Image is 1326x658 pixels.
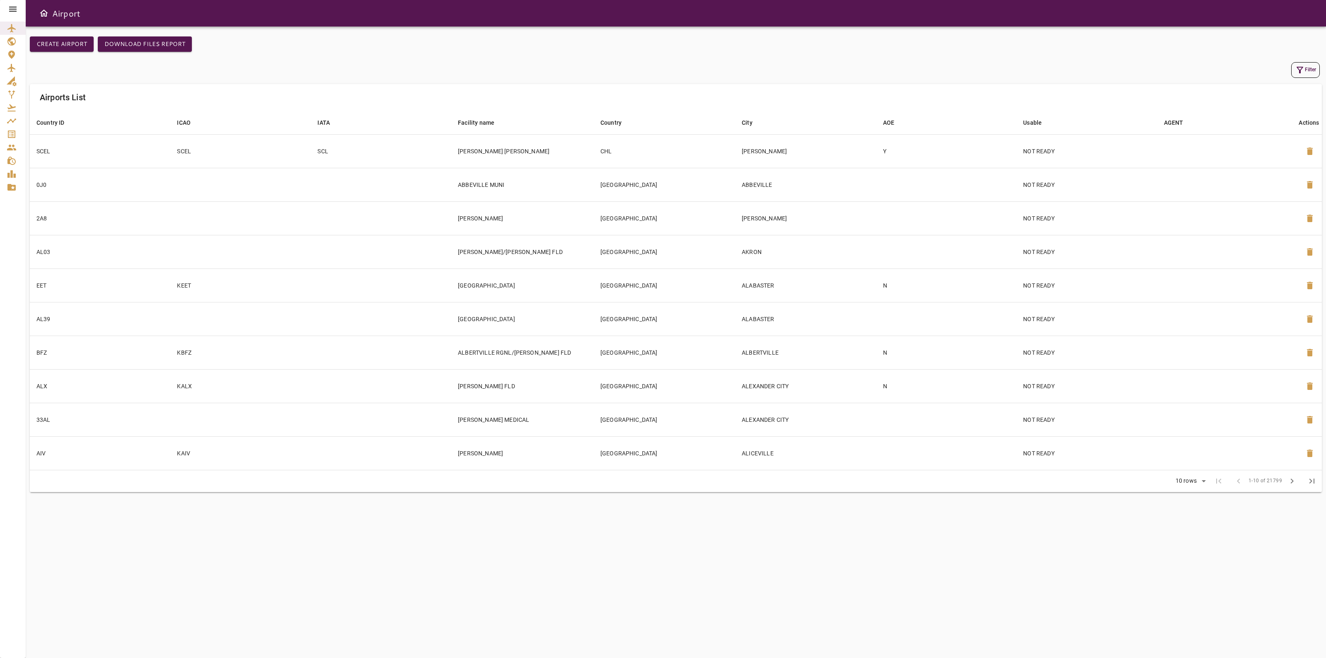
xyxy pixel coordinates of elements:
td: [GEOGRAPHIC_DATA] [594,302,735,336]
div: IATA [317,118,330,128]
td: [PERSON_NAME] FLD [451,369,594,403]
span: Next Page [1282,471,1302,491]
span: IATA [317,118,341,128]
td: [PERSON_NAME] [735,201,876,235]
button: Delete Airport [1300,141,1320,161]
p: NOT READY [1023,281,1150,290]
div: Country [600,118,622,128]
td: SCEL [30,134,170,168]
span: Country [600,118,632,128]
td: BFZ [30,336,170,369]
span: AOE [883,118,905,128]
button: Delete Airport [1300,276,1320,295]
div: 10 rows [1174,477,1199,484]
span: delete [1305,281,1315,290]
td: [GEOGRAPHIC_DATA] [594,269,735,302]
td: 33AL [30,403,170,436]
td: N [876,336,1017,369]
p: NOT READY [1023,248,1150,256]
td: ALBERTVILLE RGNL/[PERSON_NAME] FLD [451,336,594,369]
p: NOT READY [1023,416,1150,424]
p: NOT READY [1023,348,1150,357]
div: 10 rows [1170,475,1209,487]
h6: Airport [52,7,80,20]
button: Delete Airport [1300,443,1320,463]
td: 2A8 [30,201,170,235]
td: Y [876,134,1017,168]
td: KEET [170,269,311,302]
td: [PERSON_NAME] MEDICAL [451,403,594,436]
td: [GEOGRAPHIC_DATA] [594,403,735,436]
span: City [742,118,763,128]
td: ALABASTER [735,269,876,302]
td: ALABASTER [735,302,876,336]
span: First Page [1209,471,1229,491]
td: [GEOGRAPHIC_DATA] [594,336,735,369]
td: 0J0 [30,168,170,201]
div: Country ID [36,118,65,128]
span: Previous Page [1229,471,1249,491]
span: delete [1305,247,1315,257]
button: Delete Airport [1300,309,1320,329]
p: NOT READY [1023,147,1150,155]
td: ABBEVILLE [735,168,876,201]
div: Facility name [458,118,494,128]
td: ABBEVILLE MUNI [451,168,594,201]
td: [GEOGRAPHIC_DATA] [594,235,735,269]
td: [PERSON_NAME] [735,134,876,168]
p: NOT READY [1023,181,1150,189]
button: Delete Airport [1300,208,1320,228]
span: delete [1305,146,1315,156]
p: NOT READY [1023,449,1150,457]
td: [PERSON_NAME]/[PERSON_NAME] FLD [451,235,594,269]
td: ALEXANDER CITY [735,369,876,403]
td: AL39 [30,302,170,336]
button: Delete Airport [1300,343,1320,363]
span: delete [1305,415,1315,425]
p: NOT READY [1023,214,1150,223]
p: NOT READY [1023,315,1150,323]
td: [GEOGRAPHIC_DATA] [451,302,594,336]
span: 1-10 of 21799 [1249,477,1282,485]
td: AL03 [30,235,170,269]
td: ALBERTVILLE [735,336,876,369]
td: N [876,269,1017,302]
td: [PERSON_NAME] [451,436,594,470]
td: AKRON [735,235,876,269]
span: Facility name [458,118,505,128]
button: Create airport [30,36,94,52]
button: Filter [1291,62,1320,78]
span: Usable [1023,118,1053,128]
button: Open drawer [36,5,52,22]
span: AGENT [1164,118,1194,128]
td: CHL [594,134,735,168]
td: N [876,369,1017,403]
span: delete [1305,213,1315,223]
td: [GEOGRAPHIC_DATA] [594,168,735,201]
span: ICAO [177,118,201,128]
td: [GEOGRAPHIC_DATA] [594,369,735,403]
td: EET [30,269,170,302]
td: ALX [30,369,170,403]
td: KBFZ [170,336,311,369]
td: SCEL [170,134,311,168]
td: ALICEVILLE [735,436,876,470]
span: chevron_right [1287,476,1297,486]
span: delete [1305,381,1315,391]
span: delete [1305,348,1315,358]
div: AOE [883,118,894,128]
td: [GEOGRAPHIC_DATA] [451,269,594,302]
button: Delete Airport [1300,175,1320,195]
p: NOT READY [1023,382,1150,390]
button: Delete Airport [1300,242,1320,262]
td: SCL [311,134,451,168]
td: [PERSON_NAME] [451,201,594,235]
div: ICAO [177,118,191,128]
button: Delete Airport [1300,376,1320,396]
button: Download Files Report [98,36,192,52]
td: KALX [170,369,311,403]
button: Delete Airport [1300,410,1320,430]
span: delete [1305,180,1315,190]
td: [PERSON_NAME] [PERSON_NAME] [451,134,594,168]
span: Last Page [1302,471,1322,491]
